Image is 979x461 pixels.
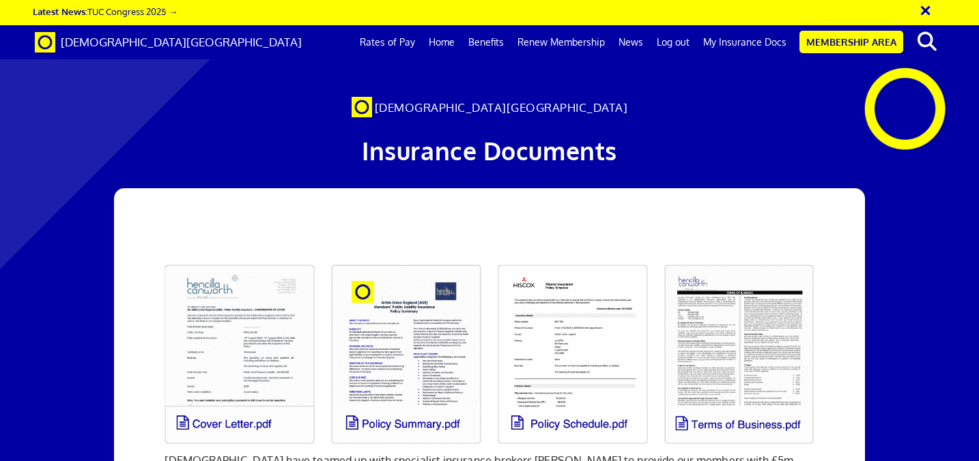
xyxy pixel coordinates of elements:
a: My Insurance Docs [696,25,793,59]
a: Log out [650,25,696,59]
a: Membership Area [799,31,903,53]
span: [DEMOGRAPHIC_DATA][GEOGRAPHIC_DATA] [375,100,628,115]
a: News [612,25,650,59]
span: [DEMOGRAPHIC_DATA][GEOGRAPHIC_DATA] [61,35,302,49]
a: Rates of Pay [353,25,422,59]
a: Benefits [462,25,511,59]
span: Insurance Documents [362,135,617,166]
a: Latest News:TUC Congress 2025 → [33,5,178,17]
a: Renew Membership [511,25,612,59]
strong: Latest News: [33,5,87,17]
button: search [906,27,948,56]
a: Home [422,25,462,59]
a: Brand [DEMOGRAPHIC_DATA][GEOGRAPHIC_DATA] [25,25,312,59]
